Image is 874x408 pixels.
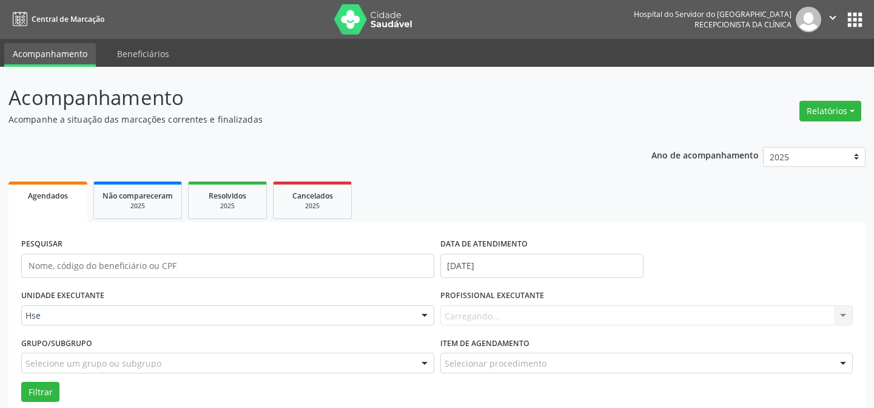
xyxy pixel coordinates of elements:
[844,9,866,30] button: apps
[21,235,62,254] label: PESQUISAR
[103,191,173,201] span: Não compareceram
[799,101,861,121] button: Relatórios
[4,43,96,67] a: Acompanhamento
[25,357,161,370] span: Selecione um grupo ou subgrupo
[796,7,821,32] img: img
[821,7,844,32] button: 
[28,191,68,201] span: Agendados
[21,334,92,353] label: Grupo/Subgrupo
[694,19,792,30] span: Recepcionista da clínica
[21,287,104,305] label: UNIDADE EXECUTANTE
[440,287,544,305] label: PROFISSIONAL EXECUTANTE
[21,254,434,278] input: Nome, código do beneficiário ou CPF
[197,202,258,211] div: 2025
[209,191,246,201] span: Resolvidos
[32,14,104,24] span: Central de Marcação
[651,147,759,162] p: Ano de acompanhamento
[292,191,333,201] span: Cancelados
[440,235,528,254] label: DATA DE ATENDIMENTO
[440,334,529,353] label: Item de agendamento
[25,310,409,322] span: Hse
[103,202,173,211] div: 2025
[440,254,644,278] input: Selecione um intervalo
[8,113,608,126] p: Acompanhe a situação das marcações correntes e finalizadas
[8,9,104,29] a: Central de Marcação
[282,202,343,211] div: 2025
[8,83,608,113] p: Acompanhamento
[634,9,792,19] div: Hospital do Servidor do [GEOGRAPHIC_DATA]
[826,11,839,24] i: 
[109,43,178,64] a: Beneficiários
[445,357,546,370] span: Selecionar procedimento
[21,382,59,403] button: Filtrar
